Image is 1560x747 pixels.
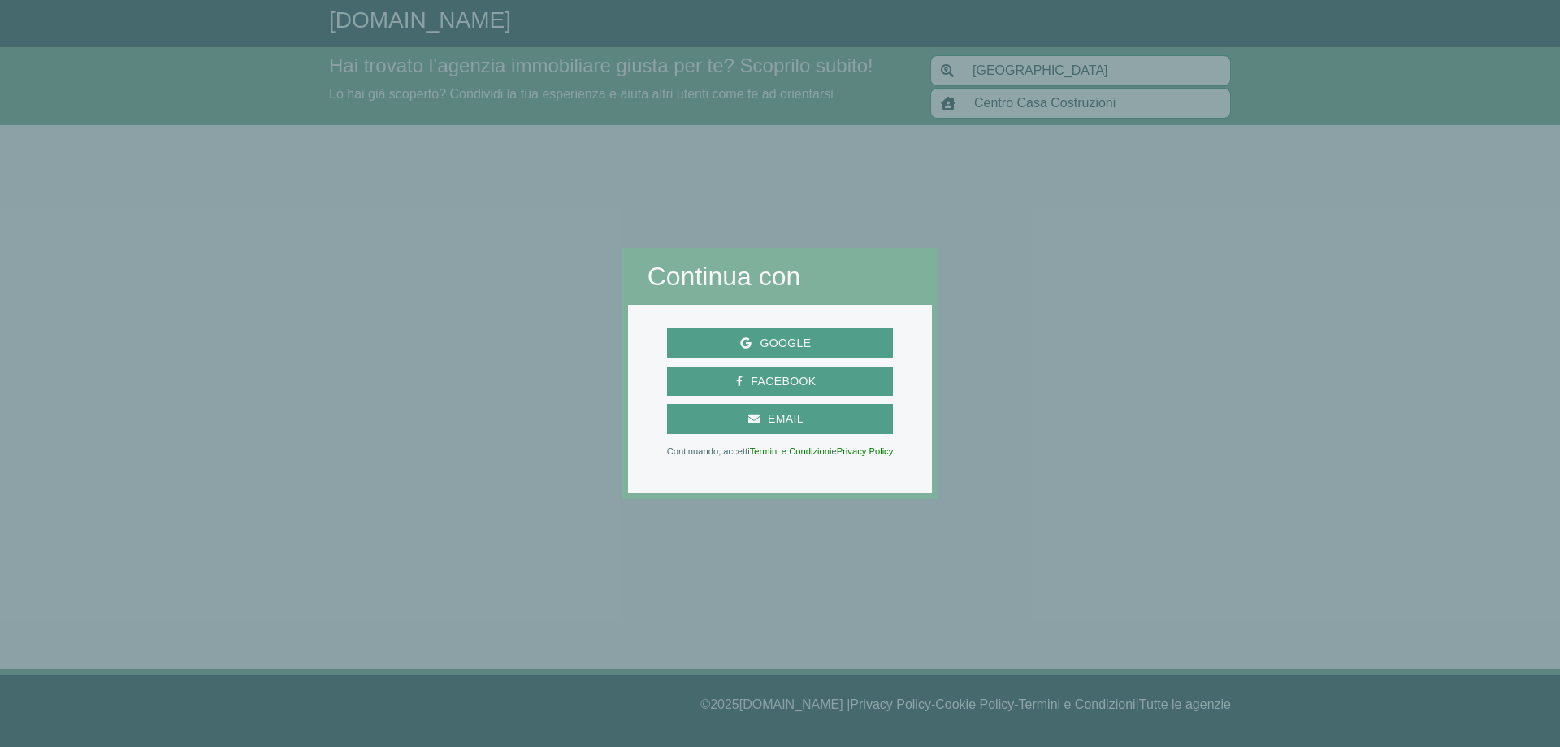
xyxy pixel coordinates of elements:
[667,367,894,397] button: Facebook
[760,409,812,429] span: Email
[667,328,894,358] button: Google
[667,404,894,434] button: Email
[752,333,819,354] span: Google
[743,371,824,392] span: Facebook
[837,446,894,456] a: Privacy Policy
[648,261,913,292] h2: Continua con
[667,447,894,455] p: Continuando, accetti e
[750,446,832,456] a: Termini e Condizioni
